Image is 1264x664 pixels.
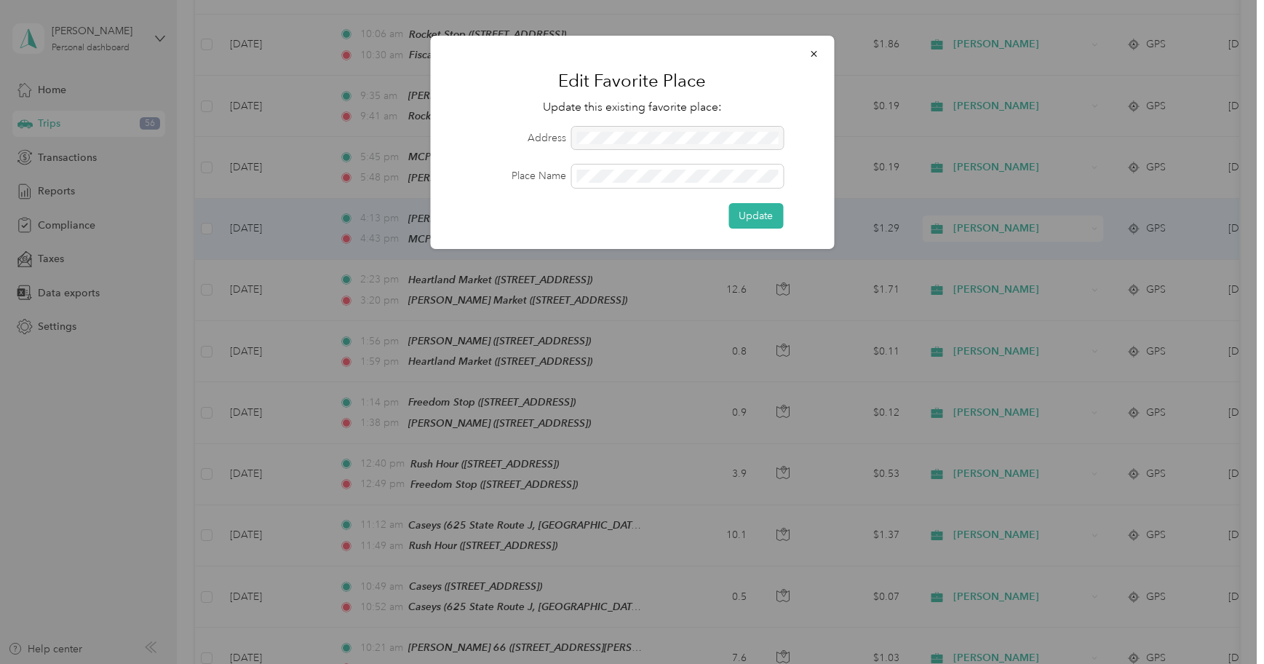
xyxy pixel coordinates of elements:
[450,63,814,98] h1: Edit Favorite Place
[450,130,566,146] label: Address
[450,168,566,183] label: Place Name
[450,98,814,116] p: Update this existing favorite place:
[728,203,783,229] button: Update
[1182,582,1264,664] iframe: Everlance-gr Chat Button Frame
